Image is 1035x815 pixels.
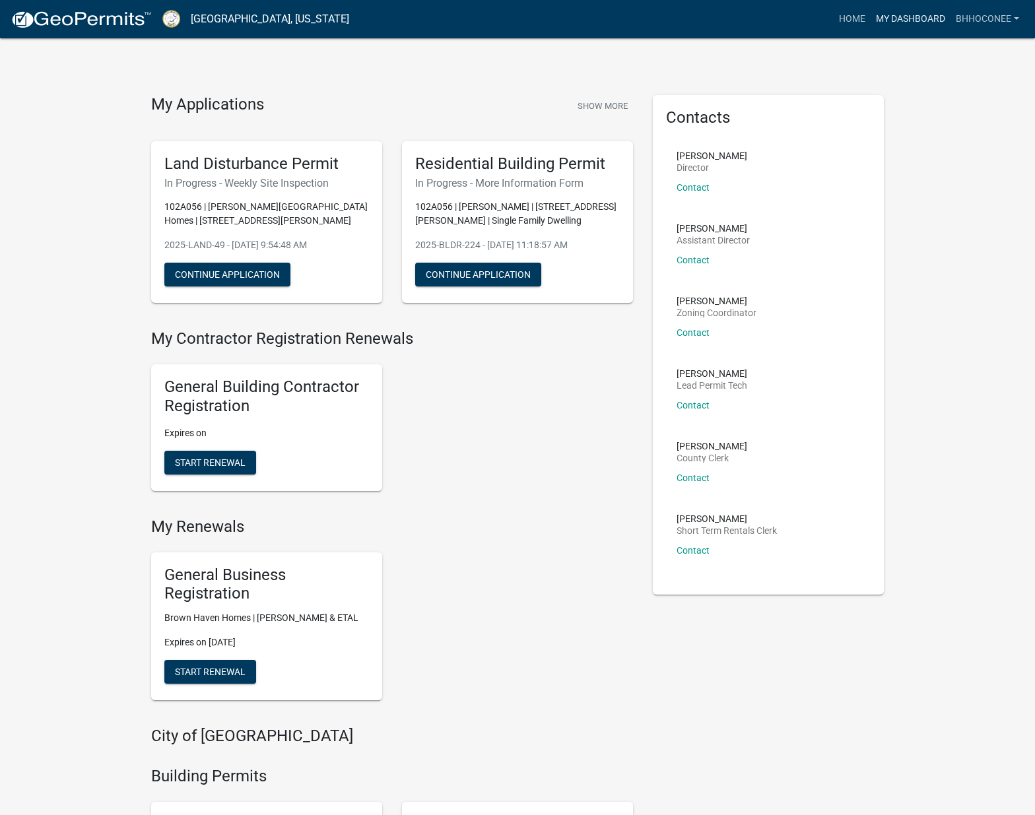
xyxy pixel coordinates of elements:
[677,255,710,265] a: Contact
[677,545,710,556] a: Contact
[151,517,633,711] wm-registration-list-section: My Renewals
[164,566,369,604] h5: General Business Registration
[677,296,756,306] p: [PERSON_NAME]
[677,369,747,378] p: [PERSON_NAME]
[175,457,246,467] span: Start Renewal
[677,224,750,233] p: [PERSON_NAME]
[677,400,710,410] a: Contact
[677,236,750,245] p: Assistant Director
[164,426,369,440] p: Expires on
[164,660,256,684] button: Start Renewal
[677,441,747,451] p: [PERSON_NAME]
[677,327,710,338] a: Contact
[415,263,541,286] button: Continue Application
[677,182,710,193] a: Contact
[677,151,747,160] p: [PERSON_NAME]
[677,526,777,535] p: Short Term Rentals Clerk
[151,329,633,501] wm-registration-list-section: My Contractor Registration Renewals
[951,7,1024,32] a: BHHOconee
[151,517,633,537] h4: My Renewals
[164,200,369,228] p: 102A056 | [PERSON_NAME][GEOGRAPHIC_DATA] Homes | [STREET_ADDRESS][PERSON_NAME]
[175,667,246,677] span: Start Renewal
[871,7,951,32] a: My Dashboard
[151,727,633,746] h4: City of [GEOGRAPHIC_DATA]
[677,514,777,523] p: [PERSON_NAME]
[164,238,369,252] p: 2025-LAND-49 - [DATE] 9:54:48 AM
[164,154,369,174] h5: Land Disturbance Permit
[151,329,633,348] h4: My Contractor Registration Renewals
[834,7,871,32] a: Home
[677,308,756,317] p: Zoning Coordinator
[164,377,369,416] h5: General Building Contractor Registration
[666,108,871,127] h5: Contacts
[164,263,290,286] button: Continue Application
[677,473,710,483] a: Contact
[164,177,369,189] h6: In Progress - Weekly Site Inspection
[415,154,620,174] h5: Residential Building Permit
[164,636,369,649] p: Expires on [DATE]
[677,453,747,463] p: County Clerk
[572,95,633,117] button: Show More
[677,381,747,390] p: Lead Permit Tech
[151,767,633,786] h4: Building Permits
[415,200,620,228] p: 102A056 | [PERSON_NAME] | [STREET_ADDRESS][PERSON_NAME] | Single Family Dwelling
[191,8,349,30] a: [GEOGRAPHIC_DATA], [US_STATE]
[415,177,620,189] h6: In Progress - More Information Form
[415,238,620,252] p: 2025-BLDR-224 - [DATE] 11:18:57 AM
[164,611,369,625] p: Brown Haven Homes | [PERSON_NAME] & ETAL
[677,163,747,172] p: Director
[151,95,264,115] h4: My Applications
[164,451,256,474] button: Start Renewal
[162,10,180,28] img: Putnam County, Georgia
